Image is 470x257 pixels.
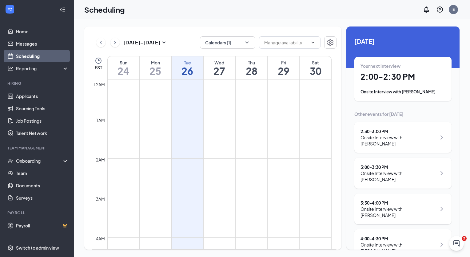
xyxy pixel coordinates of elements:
[7,158,14,164] svg: UserCheck
[354,36,452,46] span: [DATE]
[449,236,464,251] iframe: Intercom live chat
[244,39,250,46] svg: ChevronDown
[16,219,69,232] a: PayrollCrown
[200,36,255,49] button: Calendars (1)ChevronDown
[140,56,171,79] a: August 25, 2025
[16,65,69,71] div: Reporting
[360,134,436,147] div: Onsite Interview with [PERSON_NAME]
[59,6,66,13] svg: Collapse
[16,158,63,164] div: Onboarding
[16,115,69,127] a: Job Postings
[140,59,171,66] div: Mon
[438,134,445,141] svg: ChevronRight
[327,39,334,46] svg: Settings
[7,6,13,12] svg: WorkstreamLogo
[360,242,436,254] div: Onsite Interview with [PERSON_NAME]
[172,56,203,79] a: August 26, 2025
[92,81,106,88] div: 12am
[438,169,445,177] svg: ChevronRight
[16,245,59,251] div: Switch to admin view
[423,6,430,13] svg: Notifications
[140,66,171,76] h1: 25
[95,64,102,71] span: EST
[95,156,106,163] div: 2am
[7,65,14,71] svg: Analysis
[16,192,69,204] a: Surveys
[112,39,118,46] svg: ChevronRight
[16,179,69,192] a: Documents
[95,235,106,242] div: 4am
[300,56,331,79] a: August 30, 2025
[452,7,455,12] div: E
[96,38,106,47] button: ChevronLeft
[7,245,14,251] svg: Settings
[360,128,436,134] div: 2:30 - 3:00 PM
[438,205,445,213] svg: ChevronRight
[354,111,452,117] div: Other events for [DATE]
[360,164,436,170] div: 3:00 - 3:30 PM
[300,59,331,66] div: Sat
[110,38,120,47] button: ChevronRight
[16,25,69,38] a: Home
[360,170,436,182] div: Onsite Interview with [PERSON_NAME]
[360,235,436,242] div: 4:00 - 4:30 PM
[95,57,102,64] svg: Clock
[84,4,125,15] h1: Scheduling
[7,210,67,215] div: Payroll
[16,127,69,139] a: Talent Network
[172,59,203,66] div: Tue
[360,200,436,206] div: 3:30 - 4:00 PM
[108,66,139,76] h1: 24
[462,236,467,241] span: 2
[16,90,69,102] a: Applicants
[236,66,267,76] h1: 28
[436,6,444,13] svg: QuestionInfo
[16,38,69,50] a: Messages
[95,196,106,202] div: 3am
[268,66,299,76] h1: 29
[204,56,235,79] a: August 27, 2025
[360,89,445,95] div: Onsite Interview with [PERSON_NAME]
[108,59,139,66] div: Sun
[268,59,299,66] div: Fri
[360,206,436,218] div: Onsite Interview with [PERSON_NAME]
[264,39,308,46] input: Manage availability
[7,145,67,151] div: Team Management
[16,102,69,115] a: Sourcing Tools
[438,241,445,248] svg: ChevronRight
[7,81,67,86] div: Hiring
[98,39,104,46] svg: ChevronLeft
[324,36,337,49] button: Settings
[236,56,267,79] a: August 28, 2025
[16,167,69,179] a: Team
[95,117,106,124] div: 1am
[300,66,331,76] h1: 30
[310,40,315,45] svg: ChevronDown
[204,59,235,66] div: Wed
[16,50,69,62] a: Scheduling
[360,71,445,82] h1: 2:00 - 2:30 PM
[172,66,203,76] h1: 26
[360,63,445,69] div: Your next interview
[160,39,168,46] svg: SmallChevronDown
[268,56,299,79] a: August 29, 2025
[236,59,267,66] div: Thu
[123,39,160,46] h3: [DATE] - [DATE]
[108,56,139,79] a: August 24, 2025
[204,66,235,76] h1: 27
